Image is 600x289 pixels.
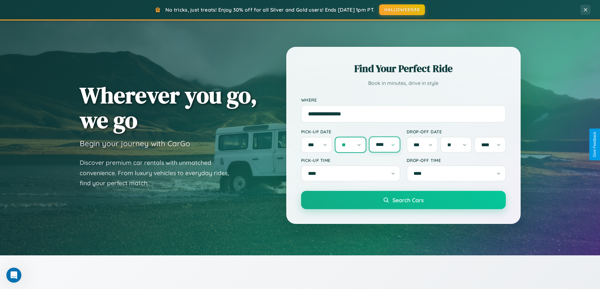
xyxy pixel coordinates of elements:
iframe: Intercom live chat [6,268,21,283]
p: Discover premium car rentals with unmatched convenience. From luxury vehicles to everyday rides, ... [80,158,237,188]
span: Search Cars [392,197,424,203]
h3: Begin your journey with CarGo [80,139,190,148]
label: Pick-up Time [301,158,400,163]
label: Where [301,97,506,103]
label: Drop-off Date [407,129,506,134]
button: HALLOWEEN30 [379,4,425,15]
h2: Find Your Perfect Ride [301,62,506,75]
h1: Wherever you go, we go [80,83,257,132]
button: Search Cars [301,191,506,209]
label: Drop-off Time [407,158,506,163]
span: No tricks, just treats! Enjoy 30% off for all Silver and Gold users! Ends [DATE] 1pm PT. [165,7,374,13]
p: Book in minutes, drive in style [301,79,506,88]
label: Pick-up Date [301,129,400,134]
div: Give Feedback [592,132,597,157]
